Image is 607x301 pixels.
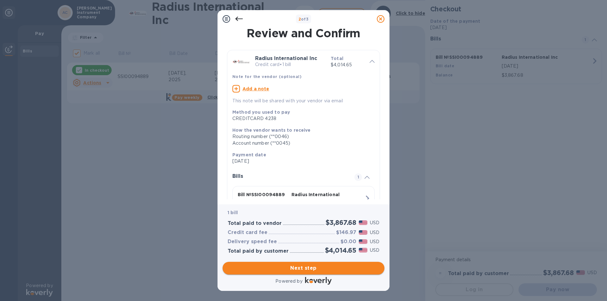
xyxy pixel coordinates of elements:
h2: $4,014.65 [325,246,356,254]
b: of 3 [298,17,309,21]
b: Note for the vendor (optional) [232,74,302,79]
span: 1 [354,173,362,181]
div: Radius International IncCredit card•1 billTotal$4,014.65Note for the vendor (optional)Add a noteT... [232,55,375,104]
h1: Review and Confirm [226,27,381,40]
img: USD [359,248,367,252]
img: USD [359,239,367,244]
div: CREDITCARD 4238 [232,115,370,122]
p: This note will be shared with your vendor via email [232,98,375,104]
img: USD [359,220,367,225]
img: Logo [305,277,332,285]
p: Powered by [275,278,302,285]
p: USD [370,238,379,245]
button: Bill №SSI00094889Radius International Inc [232,186,375,228]
span: 2 [298,17,301,21]
img: USD [359,230,367,235]
div: Account number (**0045) [232,140,370,147]
h3: Bills [232,173,347,179]
p: Bill № SSI00094889 [238,191,289,198]
h3: Total paid by customer [228,248,289,254]
p: $4,014.65 [331,62,365,68]
u: Add a note [242,86,269,91]
p: Credit card • 1 bill [255,61,326,68]
b: How the vendor wants to receive [232,128,311,133]
b: Total [331,56,343,61]
p: USD [370,229,379,236]
p: [DATE] [232,158,370,165]
h3: $0.00 [340,239,356,245]
h2: $3,867.68 [326,219,356,226]
h3: Credit card fee [228,230,267,236]
button: Next step [223,262,384,274]
b: 1 bill [228,210,238,215]
h3: Total paid to vendor [228,220,282,226]
p: Radius International Inc [291,191,343,204]
p: USD [370,220,379,226]
p: USD [370,247,379,254]
span: Next step [228,264,379,272]
b: Method you used to pay [232,110,290,115]
div: Routing number (**0046) [232,133,370,140]
b: Payment date [232,152,266,157]
b: Radius International Inc [255,55,317,61]
h3: $146.97 [336,230,356,236]
h3: Delivery speed fee [228,239,277,245]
